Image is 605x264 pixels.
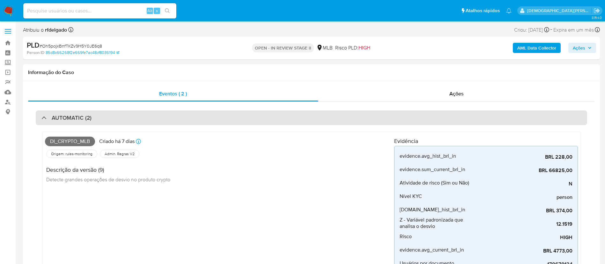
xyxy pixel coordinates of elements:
[40,43,102,49] span: # Oh5pojxBnfTKZv9H5Y0JE6q8
[513,43,561,53] button: AML Data Collector
[23,7,176,15] input: Pesquise usuários ou casos...
[394,138,578,145] h4: Evidência
[400,207,465,213] span: [DOMAIN_NAME]_hist_brl_in
[573,43,585,53] span: Ações
[477,154,572,160] span: BRL 228,00
[477,248,572,254] span: BRL 4773,00
[553,26,594,34] span: Expira em um mês
[104,151,135,156] span: Admin. Regras V2
[400,193,422,200] span: Nível KYC
[477,194,572,200] span: person
[252,43,314,52] p: OPEN - IN REVIEW STAGE II
[46,50,119,56] a: 85d8c66268f2e669fe7ac48cf8036194
[358,44,370,51] span: HIGH
[527,8,592,14] p: thais.asantos@mercadolivre.com
[514,26,549,34] div: Criou: [DATE]
[477,167,572,174] span: BRL 66825,00
[400,180,469,186] span: Atividade de risco (Sim ou Não)
[36,110,587,125] div: AUTOMATIC (2)
[517,43,556,53] b: AML Data Collector
[400,153,456,159] span: evidence.avg_hist_brl_in
[477,234,572,241] span: HIGH
[44,26,67,34] b: rfdelgado
[161,6,174,15] button: search-icon
[50,151,93,156] span: Origem: rules-monitoring
[550,26,552,34] span: -
[52,114,92,121] h3: AUTOMATIC (2)
[477,207,572,214] span: BRL 374,00
[46,176,170,183] span: Detecte grandes operações de desvio no produto crypto
[23,26,67,34] span: Atribuiu o
[477,221,572,227] span: 12.1519
[316,44,333,51] div: MLB
[466,7,500,14] span: Atalhos rápidos
[46,166,170,173] h4: Descrição da versão (9)
[477,181,572,187] span: N
[594,7,600,14] a: Sair
[568,43,596,53] button: Ações
[159,90,187,97] span: Eventos ( 2 )
[335,44,370,51] span: Risco PLD:
[449,90,464,97] span: Ações
[27,50,44,56] b: Person ID
[506,8,512,13] a: Notificações
[400,233,412,240] span: Risco
[156,8,158,14] span: s
[400,166,465,173] span: evidence.sum_current_brl_in
[45,137,95,146] span: Di_crypto_mlb
[147,8,152,14] span: Alt
[400,247,464,253] span: evidence.avg_current_brl_in
[27,40,40,50] b: PLD
[28,69,595,76] h1: Informação do Caso
[400,217,477,230] span: Z - Variável padronizada que analisa o desvio
[99,138,135,145] p: Criado há 7 dias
